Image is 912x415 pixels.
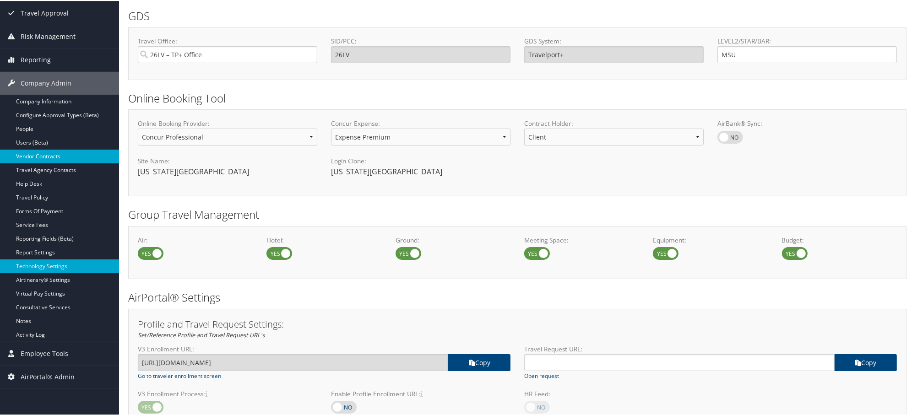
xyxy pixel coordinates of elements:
a: copy [835,353,897,370]
label: Concur Expense: [331,118,510,127]
a: Go to traveler enrollment screen [138,371,221,379]
label: Air: [138,235,253,244]
label: V3 Enrollment URL: [138,344,510,353]
h2: AirPortal® Settings [128,289,907,304]
em: Set/Reference Profile and Travel Request URL's [138,330,265,338]
label: Equipment: [653,235,768,244]
span: Risk Management [21,24,76,47]
label: Contract Holder: [524,118,704,127]
label: Enable Profile Enrollment URL: [331,388,510,398]
label: SID/PCC: [331,36,510,45]
p: [US_STATE][GEOGRAPHIC_DATA] [138,165,317,177]
label: LEVEL2/STAR/BAR: [717,36,897,45]
label: Budget: [782,235,897,244]
label: Travel Office: [138,36,317,45]
h2: Online Booking Tool [128,90,907,105]
label: AirBank® Sync: [717,118,897,127]
a: copy [448,353,510,370]
h2: Group Travel Management [128,206,907,221]
label: Login Clone: [331,156,510,165]
h3: Profile and Travel Request Settings: [138,319,897,328]
label: Ground: [396,235,510,244]
span: Employee Tools [21,341,68,364]
label: Meeting Space: [524,235,639,244]
label: Hotel: [266,235,381,244]
label: Travel Request URL: [524,344,897,353]
label: GDS System: [524,36,704,45]
span: Travel Approval [21,1,69,24]
label: Online Booking Provider: [138,118,317,127]
label: HR Feed: [524,388,704,398]
span: AirPortal® Admin [21,365,75,388]
label: Site Name: [138,156,317,165]
p: [US_STATE][GEOGRAPHIC_DATA] [331,165,510,177]
h2: GDS [128,7,900,23]
a: Open request [524,371,559,379]
label: V3 Enrollment Process: [138,388,317,398]
span: Reporting [21,48,51,70]
label: AirBank® Sync [717,130,743,143]
span: Company Admin [21,71,71,94]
